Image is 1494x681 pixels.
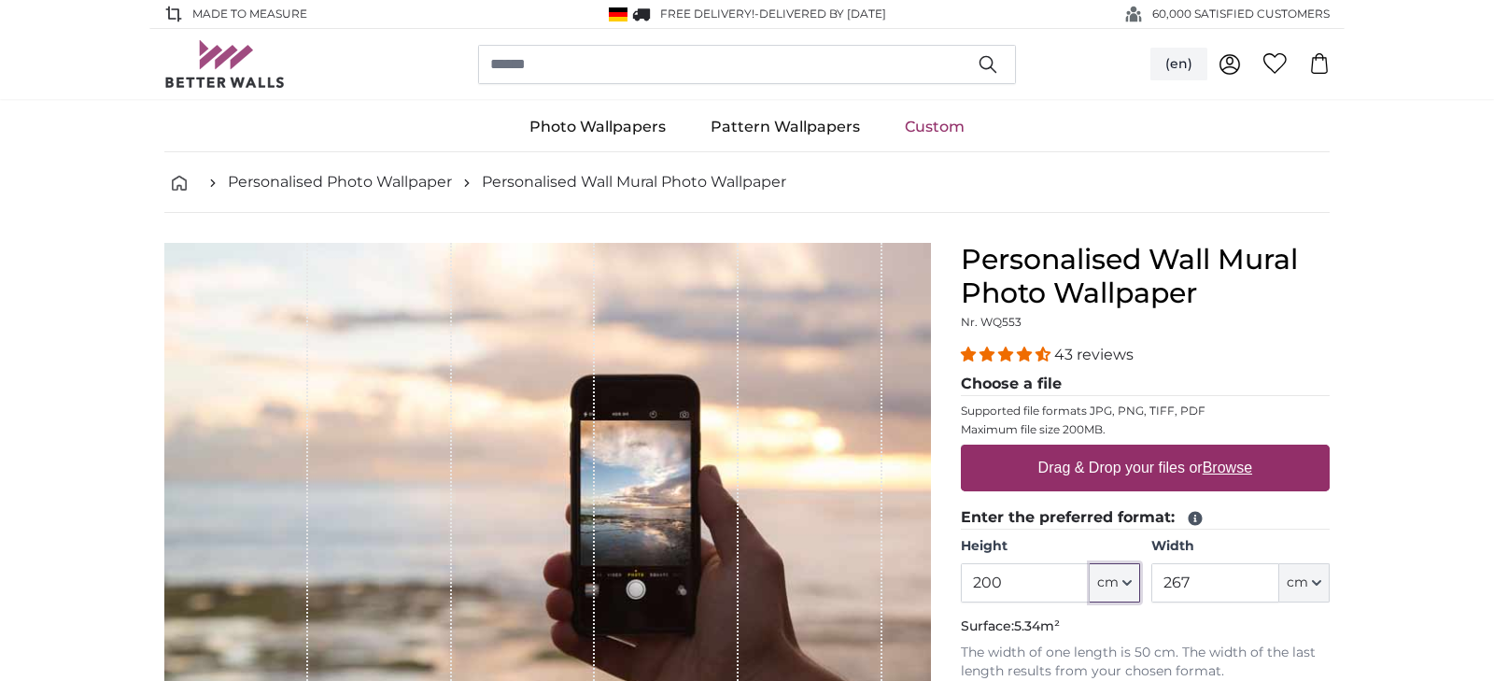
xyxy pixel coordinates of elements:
[961,404,1330,419] p: Supported file formats JPG, PNG, TIFF, PDF
[961,506,1330,530] legend: Enter the preferred format:
[1097,574,1119,592] span: cm
[1014,617,1060,634] span: 5.34m²
[882,103,987,151] a: Custom
[961,422,1330,437] p: Maximum file size 200MB.
[961,537,1139,556] label: Height
[1152,6,1330,22] span: 60,000 SATISFIED CUSTOMERS
[961,373,1330,396] legend: Choose a file
[507,103,688,151] a: Photo Wallpapers
[1279,563,1330,603] button: cm
[1150,48,1207,81] button: (en)
[660,7,754,21] span: FREE delivery!
[164,152,1330,213] nav: breadcrumbs
[961,243,1330,310] h1: Personalised Wall Mural Photo Wallpaper
[164,40,286,88] img: Betterwalls
[961,644,1330,681] p: The width of one length is 50 cm. The width of the last length results from your chosen format.
[482,171,786,193] a: Personalised Wall Mural Photo Wallpaper
[1287,574,1308,592] span: cm
[1031,449,1260,487] label: Drag & Drop your files or
[192,6,307,22] span: Made to Measure
[961,617,1330,636] p: Surface:
[961,346,1054,363] span: 4.40 stars
[1203,460,1252,475] u: Browse
[688,103,882,151] a: Pattern Wallpapers
[1090,563,1140,603] button: cm
[609,7,627,21] img: Germany
[754,7,886,21] span: -
[1151,537,1330,556] label: Width
[228,171,452,193] a: Personalised Photo Wallpaper
[759,7,886,21] span: Delivered by [DATE]
[961,315,1022,329] span: Nr. WQ553
[1054,346,1134,363] span: 43 reviews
